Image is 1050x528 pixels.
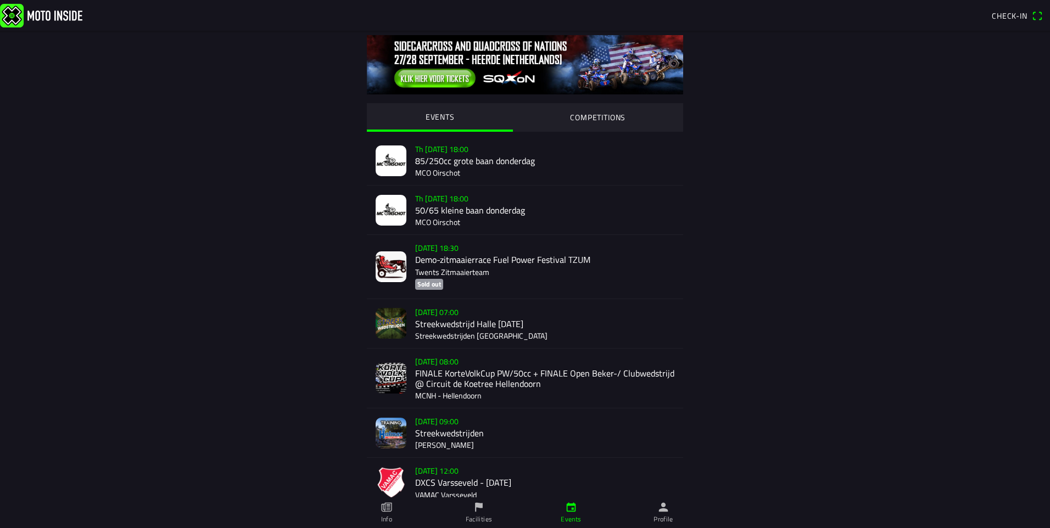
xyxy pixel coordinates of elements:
ion-icon: calendar [565,501,577,513]
a: Th [DATE] 18:0050/65 kleine baan donderdagMCO Oirschot [367,186,683,235]
img: wnU9VZkziWAzZjs8lAG3JHcHr0adhkas7rPV26Ps.jpg [376,363,406,394]
ion-label: Events [561,514,581,524]
ion-label: Info [381,514,392,524]
img: Jr9onrC0yD8203rv07GQoPFRO05txJl9KEmks7zX.jpg [376,251,406,282]
img: qaiuHcGyss22570fqZKCwYI5GvCJxDNyPIX6KLCV.png [376,467,406,498]
ion-icon: flag [473,501,485,513]
ion-segment-button: EVENTS [367,103,513,132]
a: [DATE] 18:30Demo-zitmaaierrace Fuel Power Festival TZUMTwents ZitmaaierteamSold out [367,235,683,299]
img: Y5rwN9z9uPcyXeovWO1qn41Q4V5LkcRjVCcyV7Gt.jpg [376,308,406,339]
img: OArzBabEhZXuCYyBtLVoVxJzsXpSUDvNrfuwTpBY.jpg [376,145,406,176]
ion-icon: paper [381,501,393,513]
ion-segment-button: COMPETITIONS [513,103,683,132]
a: [DATE] 12:00DXCS Varsseveld - [DATE]VAMAC Varsseveld [367,458,683,507]
img: tzUYimhGJalR2koNbutWfmv3uH9CsjajfuldvJ5e.jpg [376,195,406,226]
ion-label: Facilities [466,514,493,524]
span: Check-in [992,10,1027,21]
img: N3lxsS6Zhak3ei5Q5MtyPEvjHqMuKUUTBqHB2i4g.png [376,418,406,448]
ion-icon: person [657,501,669,513]
a: [DATE] 09:00Streekwedstrijden[PERSON_NAME] [367,408,683,458]
a: Check-inqr scanner [986,6,1048,25]
a: Th [DATE] 18:0085/250cc grote baan donderdagMCO Oirschot [367,136,683,186]
ion-label: Profile [654,514,673,524]
img: 0tIKNvXMbOBQGQ39g5GyH2eKrZ0ImZcyIMR2rZNf.jpg [367,35,683,94]
a: [DATE] 07:00Streekwedstrijd Halle [DATE]Streekwedstrijden [GEOGRAPHIC_DATA] [367,299,683,349]
a: [DATE] 08:00FINALE KorteVolkCup PW/50cc + FINALE Open Beker-/ Clubwedstrijd @ Circuit de Koetree ... [367,349,683,408]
